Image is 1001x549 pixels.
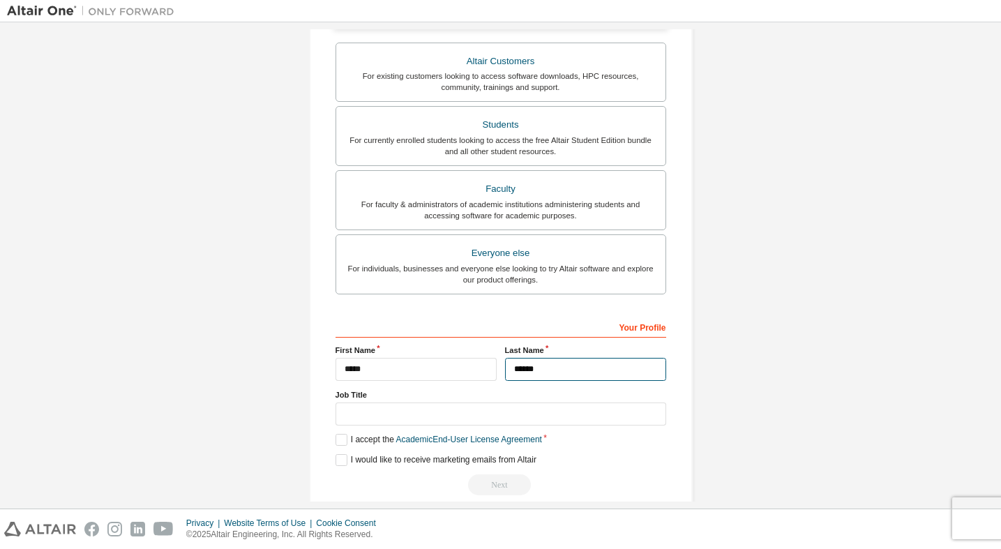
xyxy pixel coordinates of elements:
div: Cookie Consent [316,518,384,529]
img: youtube.svg [153,522,174,536]
div: Everyone else [345,243,657,263]
div: Website Terms of Use [224,518,316,529]
div: Students [345,115,657,135]
img: altair_logo.svg [4,522,76,536]
label: I accept the [336,434,542,446]
a: Academic End-User License Agreement [396,435,542,444]
div: For existing customers looking to access software downloads, HPC resources, community, trainings ... [345,70,657,93]
label: Last Name [505,345,666,356]
img: Altair One [7,4,181,18]
div: Read and acccept EULA to continue [336,474,666,495]
img: linkedin.svg [130,522,145,536]
p: © 2025 Altair Engineering, Inc. All Rights Reserved. [186,529,384,541]
div: Your Profile [336,315,666,338]
div: Faculty [345,179,657,199]
label: Job Title [336,389,666,400]
label: I would like to receive marketing emails from Altair [336,454,536,466]
div: Privacy [186,518,224,529]
img: instagram.svg [107,522,122,536]
div: For currently enrolled students looking to access the free Altair Student Edition bundle and all ... [345,135,657,157]
div: For individuals, businesses and everyone else looking to try Altair software and explore our prod... [345,263,657,285]
label: First Name [336,345,497,356]
img: facebook.svg [84,522,99,536]
div: For faculty & administrators of academic institutions administering students and accessing softwa... [345,199,657,221]
div: Altair Customers [345,52,657,71]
